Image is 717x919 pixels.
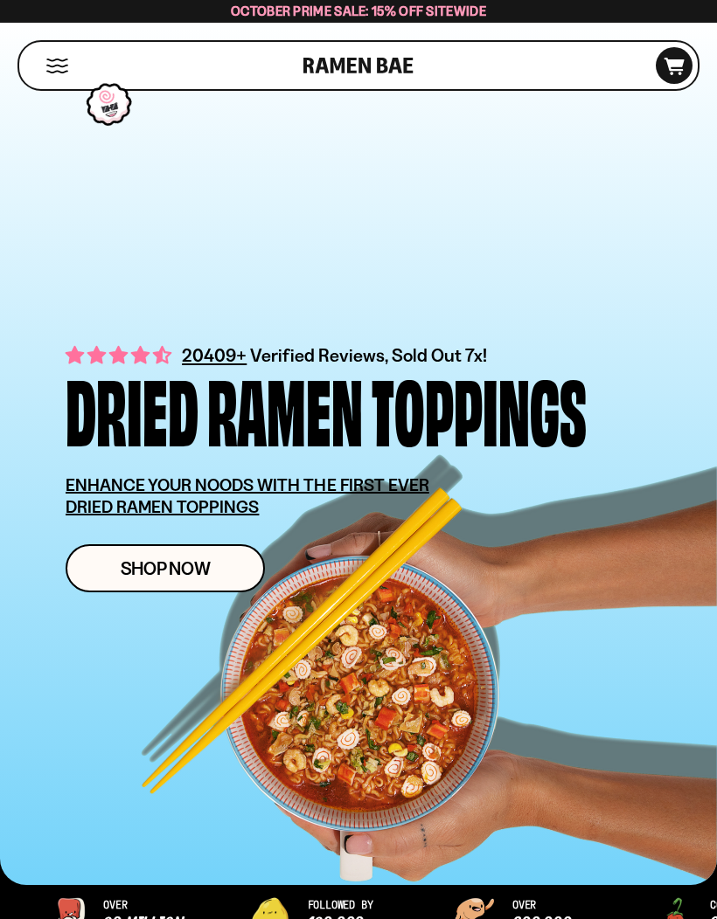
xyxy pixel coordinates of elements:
[231,3,486,19] span: October Prime Sale: 15% off Sitewide
[45,59,69,73] button: Mobile Menu Trigger
[66,544,265,592] a: Shop Now
[182,342,247,369] span: 20409+
[66,369,198,448] div: Dried
[66,474,429,517] u: ENHANCE YOUR NOODS WITH THE FIRST EVER DRIED RAMEN TOPPINGS
[250,344,487,366] span: Verified Reviews, Sold Out 7x!
[372,369,587,448] div: Toppings
[121,559,211,577] span: Shop Now
[207,369,363,448] div: Ramen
